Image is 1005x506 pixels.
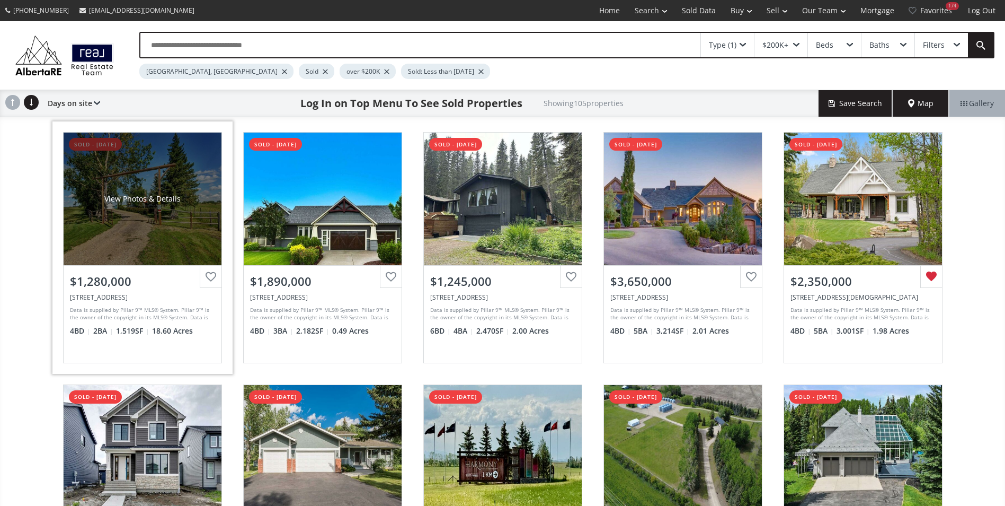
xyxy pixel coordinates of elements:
div: Data is supplied by Pillar 9™ MLS® System. Pillar 9™ is the owner of the copyright in its MLS® Sy... [70,306,212,322]
div: Sold [299,64,334,79]
span: 4 BD [250,326,271,336]
div: $3,650,000 [610,273,755,290]
a: sold - [DATE]View Photos & Details$1,280,000[STREET_ADDRESS]Data is supplied by Pillar 9™ MLS® Sy... [52,121,233,374]
div: 112 Church Ranches Place, Rural Rocky View County, AB T3R 1B1 [790,293,936,302]
span: 4 BD [610,326,631,336]
span: [PHONE_NUMBER] [13,6,69,15]
div: 89 Mountain Lion Place, Rural Rocky View County, AB T0L 0K0 [430,293,575,302]
span: 0.49 Acres [332,326,369,336]
a: sold - [DATE]$2,350,000[STREET_ADDRESS][DEMOGRAPHIC_DATA]Data is supplied by Pillar 9™ MLS® Syste... [773,121,953,374]
h2: Showing 105 properties [544,99,624,107]
div: $2,350,000 [790,273,936,290]
div: $1,890,000 [250,273,395,290]
h1: Log In on Top Menu To See Sold Properties [300,96,522,111]
span: 1,519 SF [116,326,149,336]
span: 3,214 SF [656,326,690,336]
span: 5 BA [814,326,834,336]
span: 2,470 SF [476,326,510,336]
div: $1,280,000 [70,273,215,290]
div: Data is supplied by Pillar 9™ MLS® System. Pillar 9™ is the owner of the copyright in its MLS® Sy... [250,306,393,322]
div: 220 October Gold Way, Rural Rocky View County, AB T3Z 0A3 [250,293,395,302]
button: Save Search [819,90,893,117]
a: sold - [DATE]$1,245,000[STREET_ADDRESS]Data is supplied by Pillar 9™ MLS® System. Pillar 9™ is th... [413,121,593,374]
div: Type (1) [709,41,736,49]
a: [EMAIL_ADDRESS][DOMAIN_NAME] [74,1,200,20]
span: 2.00 Acres [512,326,549,336]
div: Data is supplied by Pillar 9™ MLS® System. Pillar 9™ is the owner of the copyright in its MLS® Sy... [790,306,933,322]
span: Gallery [960,98,994,109]
span: 2,182 SF [296,326,330,336]
span: 1.98 Acres [873,326,909,336]
div: Beds [816,41,833,49]
span: Map [908,98,933,109]
a: sold - [DATE]$1,890,000[STREET_ADDRESS]Data is supplied by Pillar 9™ MLS® System. Pillar 9™ is th... [233,121,413,374]
div: Days on site [42,90,100,117]
div: Data is supplied by Pillar 9™ MLS® System. Pillar 9™ is the owner of the copyright in its MLS® Sy... [430,306,573,322]
div: View Photos & Details [104,194,181,204]
div: $200K+ [762,41,788,49]
span: 2 BA [93,326,113,336]
div: Gallery [949,90,1005,117]
span: 4 BD [70,326,91,336]
img: Logo [11,33,118,78]
span: 6 BD [430,326,451,336]
a: sold - [DATE]$3,650,000[STREET_ADDRESS]Data is supplied by Pillar 9™ MLS® System. Pillar 9™ is th... [593,121,773,374]
div: Map [893,90,949,117]
span: 4 BA [453,326,474,336]
span: 2.01 Acres [692,326,729,336]
span: 3,001 SF [837,326,870,336]
span: 5 BA [634,326,654,336]
span: [EMAIL_ADDRESS][DOMAIN_NAME] [89,6,194,15]
span: 18.60 Acres [152,326,193,336]
div: Baths [869,41,890,49]
div: $1,245,000 [430,273,575,290]
div: over $200K [340,64,396,79]
div: 255244 Range Road 282, Rural Rocky View County, AB T1Z0L8 [70,293,215,302]
div: Data is supplied by Pillar 9™ MLS® System. Pillar 9™ is the owner of the copyright in its MLS® Sy... [610,306,753,322]
div: [GEOGRAPHIC_DATA], [GEOGRAPHIC_DATA] [139,64,294,79]
span: 4 BD [790,326,811,336]
div: 12 Grandview Rise SW, Rural Rocky View County, AB T3Z 0A8 [610,293,755,302]
div: 174 [946,2,959,10]
span: 3 BA [273,326,294,336]
div: Filters [923,41,945,49]
div: Sold: Less than [DATE] [401,64,490,79]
